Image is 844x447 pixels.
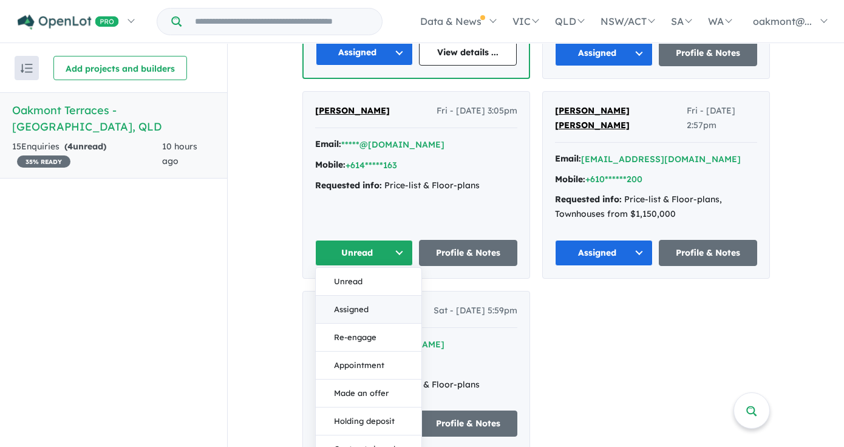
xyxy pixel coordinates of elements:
img: Openlot PRO Logo White [18,15,119,30]
a: View details ... [419,39,517,66]
span: 35 % READY [17,155,70,168]
span: oakmont@... [753,15,812,27]
span: 4 [67,141,73,152]
span: [PERSON_NAME] [PERSON_NAME] [555,105,630,131]
a: Profile & Notes [659,40,757,66]
a: [PERSON_NAME] [315,104,390,118]
div: Price-list & Floor-plans, Townhouses from $1,150,000 [555,193,757,222]
input: Try estate name, suburb, builder or developer [184,9,379,35]
button: Appointment [316,352,421,380]
a: [PERSON_NAME] [PERSON_NAME] [555,104,687,133]
span: [PERSON_NAME] [315,105,390,116]
button: Re-engage [316,324,421,352]
strong: ( unread) [64,141,106,152]
strong: Email: [315,138,341,149]
span: Fri - [DATE] 2:57pm [687,104,757,133]
a: Profile & Notes [419,240,517,266]
strong: Requested info: [555,194,622,205]
strong: Email: [555,153,581,164]
span: 10 hours ago [162,141,197,166]
button: Holding deposit [316,408,421,435]
a: Profile & Notes [659,240,757,266]
button: Assigned [316,39,413,66]
div: 15 Enquir ies [12,140,162,169]
button: Assigned [555,40,653,66]
h5: Oakmont Terraces - [GEOGRAPHIC_DATA] , QLD [12,102,215,135]
strong: Requested info: [315,180,382,191]
button: Unread [316,268,421,296]
strong: Mobile: [555,174,585,185]
strong: Mobile: [315,159,345,170]
button: Assigned [316,296,421,324]
span: Sat - [DATE] 5:59pm [434,304,517,318]
span: Fri - [DATE] 3:05pm [437,104,517,118]
button: Add projects and builders [53,56,187,80]
a: Profile & Notes [419,411,517,437]
img: sort.svg [21,64,33,73]
button: Made an offer [316,380,421,408]
button: Unread [315,240,413,266]
div: Price-list & Floor-plans [315,179,517,193]
button: Assigned [555,240,653,266]
button: [EMAIL_ADDRESS][DOMAIN_NAME] [581,153,741,166]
